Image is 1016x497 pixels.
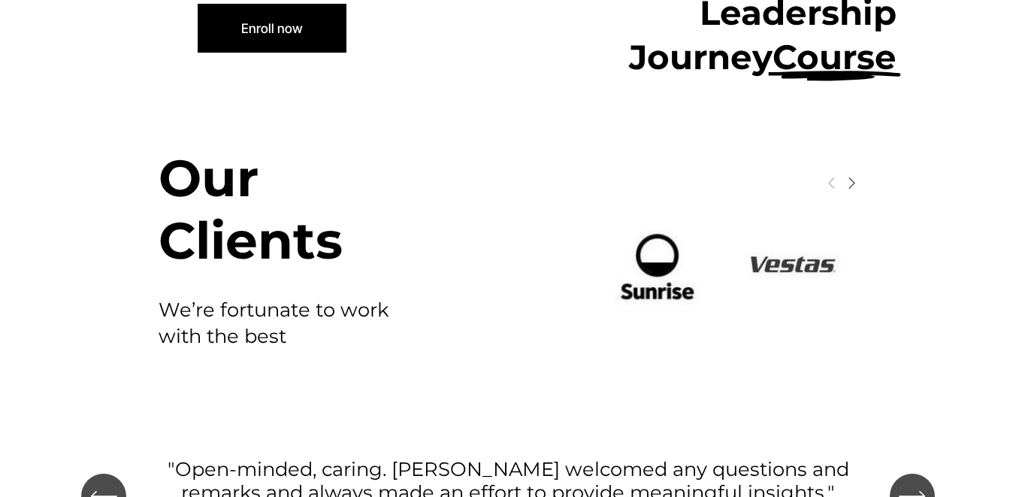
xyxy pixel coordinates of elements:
a: Enroll now [198,4,346,52]
strong: Course [773,36,897,77]
img: Sunrise [591,200,721,331]
img: Vestas [727,200,858,331]
strong: Our Clients [159,147,343,271]
h4: We’re fortunate to work with the best [159,296,425,349]
span: Previous [826,176,838,189]
span: Next [845,176,857,189]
